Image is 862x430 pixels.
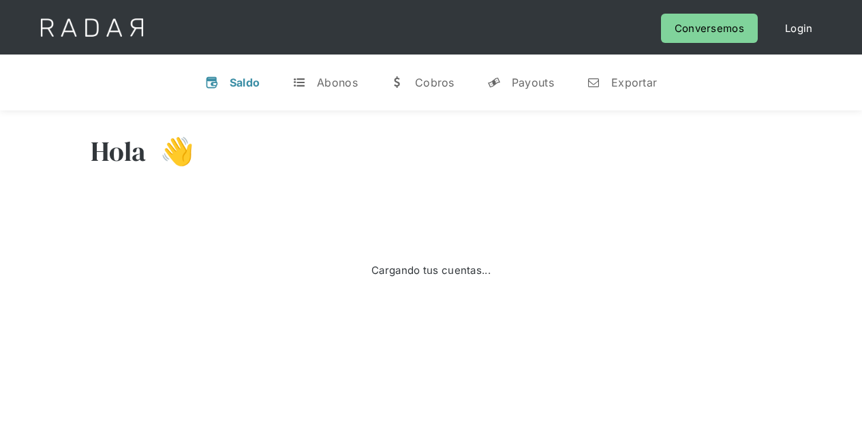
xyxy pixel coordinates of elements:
div: Saldo [230,76,260,89]
div: v [205,76,219,89]
div: Payouts [512,76,554,89]
div: Cargando tus cuentas... [371,261,491,279]
div: Abonos [317,76,358,89]
div: w [390,76,404,89]
div: y [487,76,501,89]
div: t [292,76,306,89]
h3: Hola [91,134,147,168]
div: Exportar [611,76,657,89]
a: Login [771,14,827,43]
h3: 👋 [147,134,194,168]
div: Cobros [415,76,455,89]
a: Conversemos [661,14,758,43]
div: n [587,76,600,89]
